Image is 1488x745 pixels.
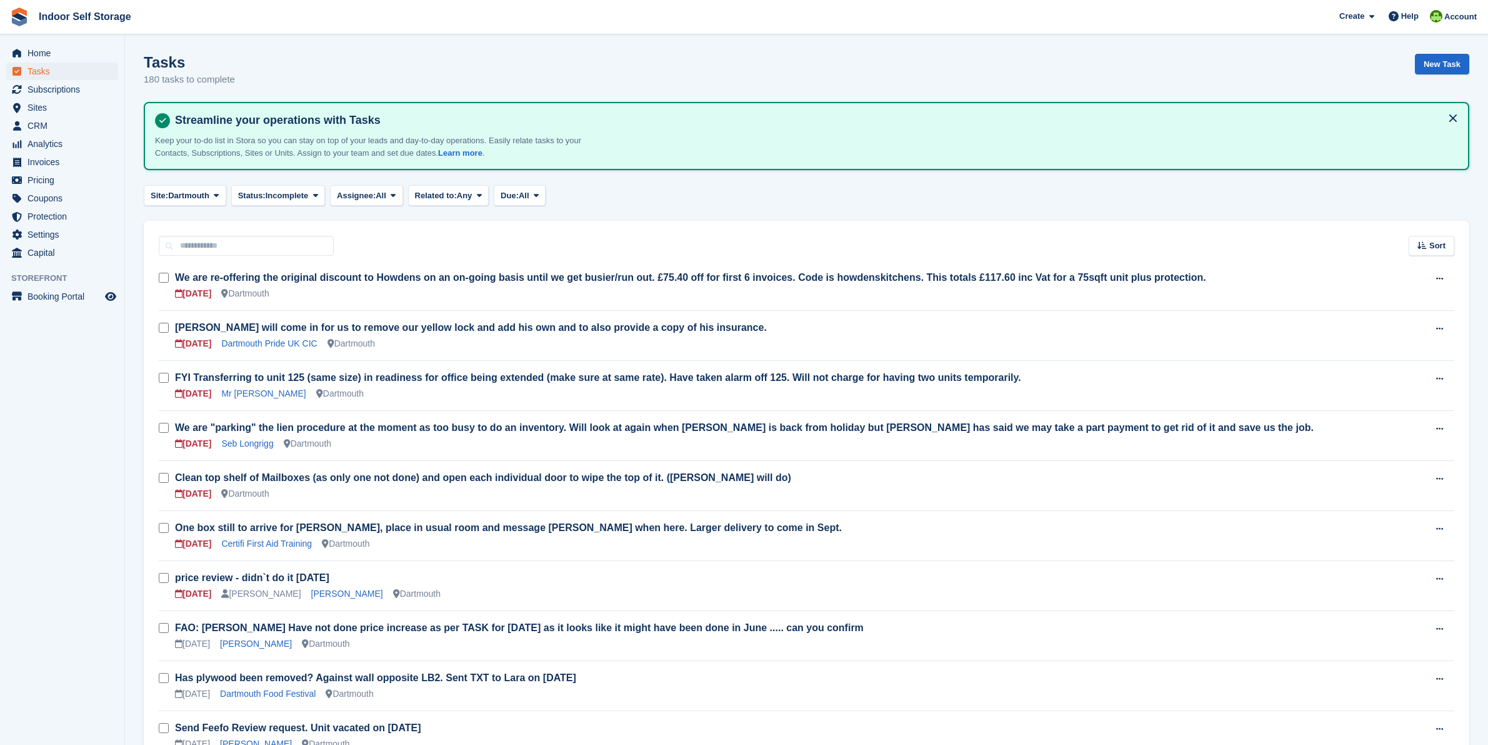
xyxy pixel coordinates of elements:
a: Seb Longrigg [221,438,273,449]
a: We are "parking" the lien procedure at the moment as too busy to do an inventory. Will look at ag... [175,422,1314,433]
span: Sort [1429,240,1446,252]
a: [PERSON_NAME] [220,639,292,649]
a: menu [6,171,118,189]
span: Any [457,190,472,202]
span: Settings [27,226,102,243]
p: Keep your to-do list in Stora so you can stay on top of your leads and day-to-day operations. Eas... [155,134,592,159]
span: Help [1401,10,1419,23]
a: price review - didn`t do it [DATE] [175,572,329,583]
div: [DATE] [175,437,211,450]
div: Dartmouth [316,387,364,400]
span: Create [1339,10,1364,23]
button: Due: All [494,185,546,206]
img: stora-icon-8386f47178a22dfd0bd8f6a31ec36ba5ce8667c1dd55bd0f319d3a0aa187defe.svg [10,8,29,26]
a: menu [6,190,118,207]
span: Analytics [27,135,102,153]
a: menu [6,99,118,116]
div: [DATE] [175,537,211,550]
span: Coupons [27,190,102,207]
span: Tasks [27,63,102,80]
div: Dartmouth [302,637,349,651]
div: Dartmouth [284,437,331,450]
a: We are re-offering the original discount to Howdens on an on-going basis until we get busier/run ... [175,272,1206,283]
button: Related to: Any [408,185,489,206]
div: [DATE] [175,487,211,500]
button: Status: Incomplete [231,185,325,206]
a: menu [6,244,118,261]
span: Dartmouth [168,190,209,202]
div: Dartmouth [393,587,441,601]
button: Site: Dartmouth [144,185,226,206]
button: Assignee: All [330,185,403,206]
a: menu [6,44,118,62]
a: New Task [1415,54,1469,74]
h1: Tasks [144,54,235,71]
p: 180 tasks to complete [144,73,235,87]
span: All [376,190,386,202]
div: Dartmouth [221,287,269,300]
a: Learn more [438,148,482,158]
div: Dartmouth [326,687,373,701]
span: Capital [27,244,102,261]
div: Dartmouth [327,337,375,350]
span: Related to: [415,190,457,202]
span: Subscriptions [27,81,102,98]
span: Pricing [27,171,102,189]
div: Dartmouth [221,487,269,500]
a: Clean top shelf of Mailboxes (as only one not done) and open each individual door to wipe the top... [175,472,791,483]
span: Site: [151,190,168,202]
span: Account [1444,11,1477,23]
a: menu [6,63,118,80]
a: Preview store [103,289,118,304]
span: Sites [27,99,102,116]
a: One box still to arrive for [PERSON_NAME], place in usual room and message [PERSON_NAME] when her... [175,522,842,533]
a: menu [6,208,118,225]
a: FAO: [PERSON_NAME] Have not done price increase as per TASK for [DATE] as it looks like it might ... [175,622,864,633]
h4: Streamline your operations with Tasks [170,113,1458,128]
div: [DATE] [175,687,210,701]
a: Indoor Self Storage [34,6,136,27]
span: Storefront [11,272,124,285]
a: menu [6,81,118,98]
a: menu [6,153,118,171]
a: Dartmouth Food Festival [220,689,316,699]
a: Certifi First Aid Training [221,539,312,549]
a: [PERSON_NAME] will come in for us to remove our yellow lock and add his own and to also provide a... [175,322,767,333]
a: menu [6,226,118,243]
div: [DATE] [175,337,211,350]
div: [DATE] [175,587,211,601]
a: [PERSON_NAME] [311,589,383,599]
a: menu [6,135,118,153]
div: [DATE] [175,287,211,300]
a: menu [6,288,118,305]
div: Dartmouth [322,537,369,550]
div: [PERSON_NAME] [221,587,301,601]
div: [DATE] [175,387,211,400]
span: All [519,190,529,202]
a: Send Feefo Review request. Unit vacated on [DATE] [175,722,421,733]
span: CRM [27,117,102,134]
span: Home [27,44,102,62]
span: Due: [501,190,519,202]
span: Incomplete [266,190,309,202]
a: menu [6,117,118,134]
img: Helen Wilson [1430,10,1442,23]
span: Status: [238,190,266,202]
span: Assignee: [337,190,376,202]
span: Invoices [27,153,102,171]
a: Has plywood been removed? Against wall opposite LB2. Sent TXT to Lara on [DATE] [175,672,576,683]
div: [DATE] [175,637,210,651]
span: Booking Portal [27,288,102,305]
a: FYI Transferring to unit 125 (same size) in readiness for office being extended (make sure at sam... [175,372,1021,383]
span: Protection [27,208,102,225]
a: Mr [PERSON_NAME] [221,388,306,398]
a: Dartmouth Pride UK CIC [221,338,317,348]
